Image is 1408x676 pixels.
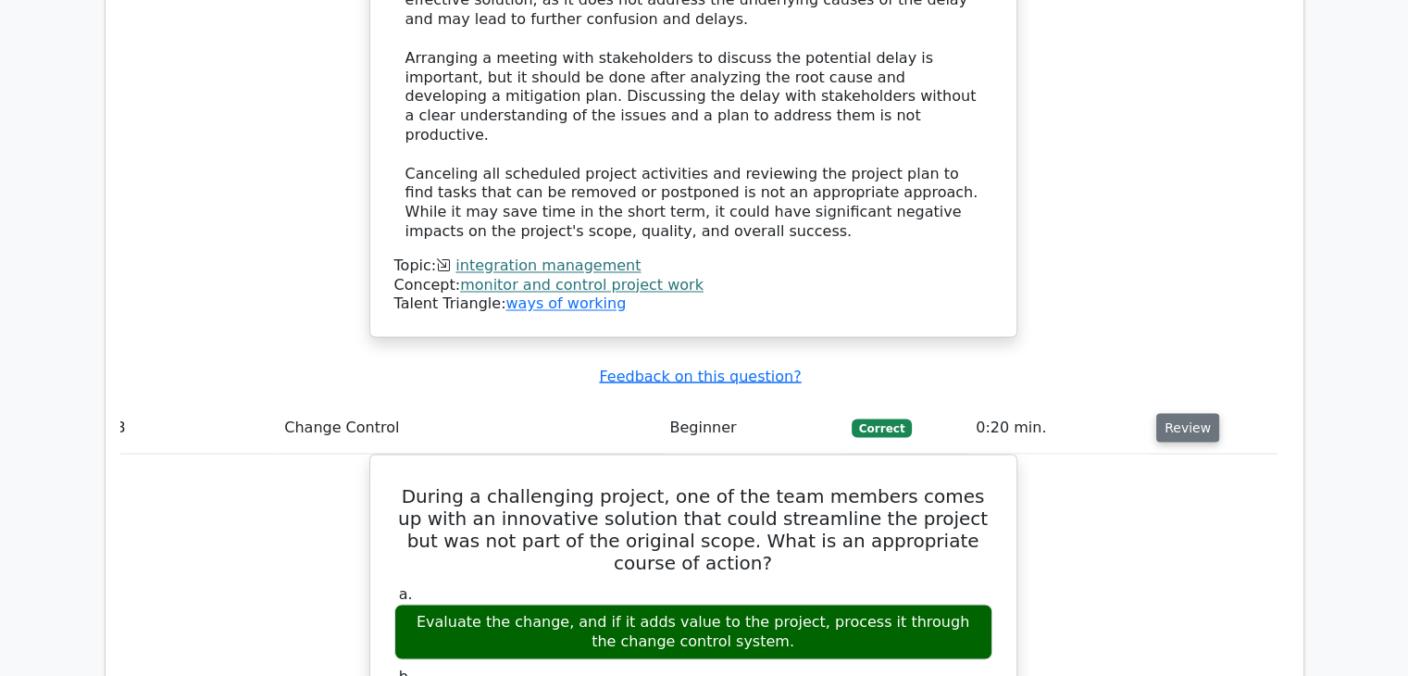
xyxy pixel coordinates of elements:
[109,401,278,454] td: 3
[852,419,912,437] span: Correct
[455,257,641,274] a: integration management
[394,257,992,276] div: Topic:
[394,604,992,659] div: Evaluate the change, and if it adds value to the project, process it through the change control s...
[392,484,994,573] h5: During a challenging project, one of the team members comes up with an innovative solution that c...
[394,257,992,314] div: Talent Triangle:
[1156,413,1219,442] button: Review
[460,276,704,294] a: monitor and control project work
[599,367,801,384] a: Feedback on this question?
[277,401,662,454] td: Change Control
[399,584,413,602] span: a.
[394,276,992,295] div: Concept:
[505,294,626,312] a: ways of working
[968,401,1149,454] td: 0:20 min.
[662,401,843,454] td: Beginner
